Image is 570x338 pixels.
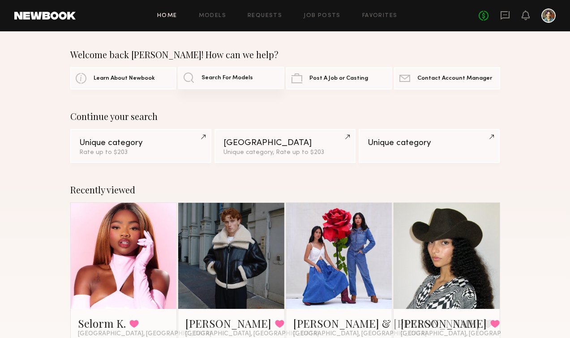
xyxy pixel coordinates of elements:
[286,67,392,90] a: Post A Job or Casting
[293,316,480,330] a: [PERSON_NAME] & [PERSON_NAME]
[359,129,500,163] a: Unique category
[78,330,211,338] span: [GEOGRAPHIC_DATA], [GEOGRAPHIC_DATA]
[401,316,487,330] a: [PERSON_NAME]
[417,76,492,81] span: Contact Account Manager
[157,13,177,19] a: Home
[79,150,203,156] div: Rate up to $203
[214,129,356,163] a: [GEOGRAPHIC_DATA]Unique category, Rate up to $203
[70,49,500,60] div: Welcome back [PERSON_NAME]! How can we help?
[70,111,500,122] div: Continue your search
[70,67,176,90] a: Learn About Newbook
[362,13,398,19] a: Favorites
[309,76,368,81] span: Post A Job or Casting
[248,13,282,19] a: Requests
[401,330,534,338] span: [GEOGRAPHIC_DATA], [GEOGRAPHIC_DATA]
[178,67,284,89] a: Search For Models
[70,129,212,163] a: Unique categoryRate up to $203
[78,316,126,330] a: Selorm K.
[185,316,271,330] a: [PERSON_NAME]
[223,150,347,156] div: Unique category, Rate up to $203
[223,139,347,147] div: [GEOGRAPHIC_DATA]
[70,184,500,195] div: Recently viewed
[368,139,491,147] div: Unique category
[394,67,500,90] a: Contact Account Manager
[185,330,319,338] span: [GEOGRAPHIC_DATA], [GEOGRAPHIC_DATA]
[304,13,341,19] a: Job Posts
[201,75,253,81] span: Search For Models
[79,139,203,147] div: Unique category
[94,76,155,81] span: Learn About Newbook
[199,13,226,19] a: Models
[293,330,427,338] span: [GEOGRAPHIC_DATA], [GEOGRAPHIC_DATA]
